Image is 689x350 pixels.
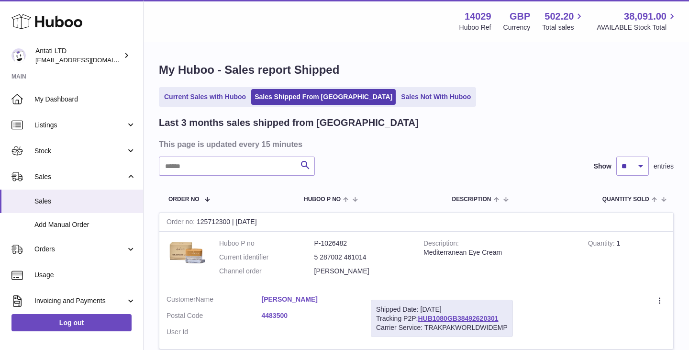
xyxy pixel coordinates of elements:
[167,295,262,306] dt: Name
[542,23,585,32] span: Total sales
[167,311,262,323] dt: Postal Code
[304,196,341,203] span: Huboo P no
[624,10,667,23] span: 38,091.00
[34,197,136,206] span: Sales
[545,10,574,23] span: 502.20
[11,314,132,331] a: Log out
[159,116,419,129] h2: Last 3 months sales shipped from [GEOGRAPHIC_DATA]
[159,62,674,78] h1: My Huboo - Sales report Shipped
[219,267,314,276] dt: Channel order
[167,327,262,337] dt: User Id
[167,239,205,266] img: 1735332753.png
[34,296,126,305] span: Invoicing and Payments
[34,95,136,104] span: My Dashboard
[34,220,136,229] span: Add Manual Order
[314,253,410,262] dd: 5 287002 461014
[597,10,678,32] a: 38,091.00 AVAILABLE Stock Total
[219,239,314,248] dt: Huboo P no
[418,315,498,322] a: HUB1080GB38492620301
[34,172,126,181] span: Sales
[161,89,249,105] a: Current Sales with Huboo
[594,162,611,171] label: Show
[159,139,671,149] h3: This page is updated every 15 minutes
[398,89,474,105] a: Sales Not With Huboo
[262,311,357,320] a: 4483500
[219,253,314,262] dt: Current identifier
[459,23,491,32] div: Huboo Ref
[465,10,491,23] strong: 14029
[34,245,126,254] span: Orders
[423,239,459,249] strong: Description
[167,218,197,228] strong: Order no
[167,295,196,303] span: Customer
[542,10,585,32] a: 502.20 Total sales
[11,48,26,63] img: toufic@antatiskin.com
[34,121,126,130] span: Listings
[159,213,673,232] div: 125712300 | [DATE]
[35,56,141,64] span: [EMAIL_ADDRESS][DOMAIN_NAME]
[581,232,673,288] td: 1
[423,248,574,257] div: Mediterranean Eye Cream
[251,89,396,105] a: Sales Shipped From [GEOGRAPHIC_DATA]
[314,239,410,248] dd: P-1026482
[34,271,136,280] span: Usage
[654,162,674,171] span: entries
[262,295,357,304] a: [PERSON_NAME]
[34,147,126,156] span: Stock
[35,46,122,65] div: Antati LTD
[371,300,513,338] div: Tracking P2P:
[314,267,410,276] dd: [PERSON_NAME]
[602,196,649,203] span: Quantity Sold
[588,239,617,249] strong: Quantity
[597,23,678,32] span: AVAILABLE Stock Total
[452,196,491,203] span: Description
[168,196,200,203] span: Order No
[510,10,530,23] strong: GBP
[503,23,531,32] div: Currency
[376,323,508,332] div: Carrier Service: TRAKPAKWORLDWIDEMP
[376,305,508,314] div: Shipped Date: [DATE]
